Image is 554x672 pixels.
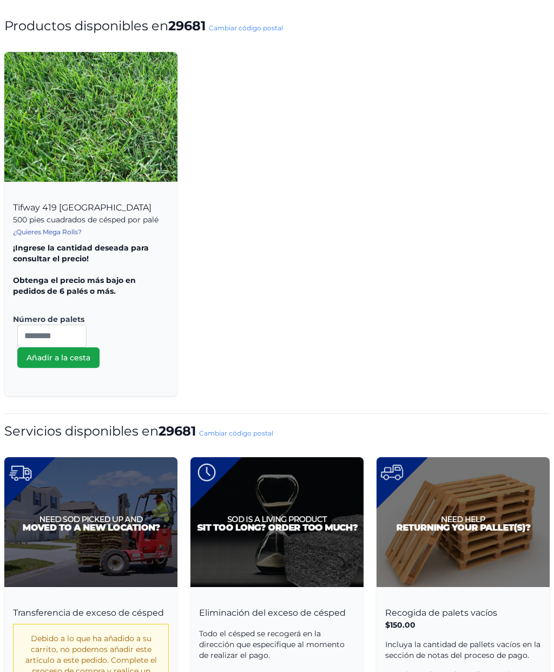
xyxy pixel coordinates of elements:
[159,424,196,439] font: 29681
[199,608,346,618] font: Eliminación del exceso de césped
[199,430,273,438] a: Cambiar código postal
[27,353,90,363] font: Añadir a la cesta
[199,629,345,661] font: Todo el césped se recogerá en la dirección que especifique al momento de realizar el pago.
[168,18,206,34] font: 29681
[190,458,364,588] img: Imagen del producto para la eliminación del exceso de césped
[13,203,151,213] font: Tifway 419 [GEOGRAPHIC_DATA]
[13,276,136,297] font: Obtenga el precio más bajo en pedidos de 6 palés o más.
[13,315,84,325] font: Número de palets
[13,215,159,225] font: 500 pies cuadrados de césped por palé
[17,348,100,368] button: Añadir a la cesta
[13,228,82,236] a: ¿Quieres Mega Rolls?
[4,18,168,34] font: Productos disponibles en
[4,424,159,439] font: Servicios disponibles en
[4,458,177,588] img: Imagen del producto de transferencia de exceso de césped
[385,608,497,618] font: Recogida de palets vacíos
[385,621,415,630] font: $150.00
[13,243,149,264] font: ¡Ingrese la cantidad deseada para consultar el precio!
[13,608,164,618] font: Transferencia de exceso de césped
[209,24,283,32] a: Cambiar código postal
[385,640,540,661] font: Incluya la cantidad de pallets vacíos en la sección de notas del proceso de pago.
[377,458,550,588] img: Imagen del producto de recogida de palets
[4,52,177,182] img: Imagen del producto Tifway 419 Bermuda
